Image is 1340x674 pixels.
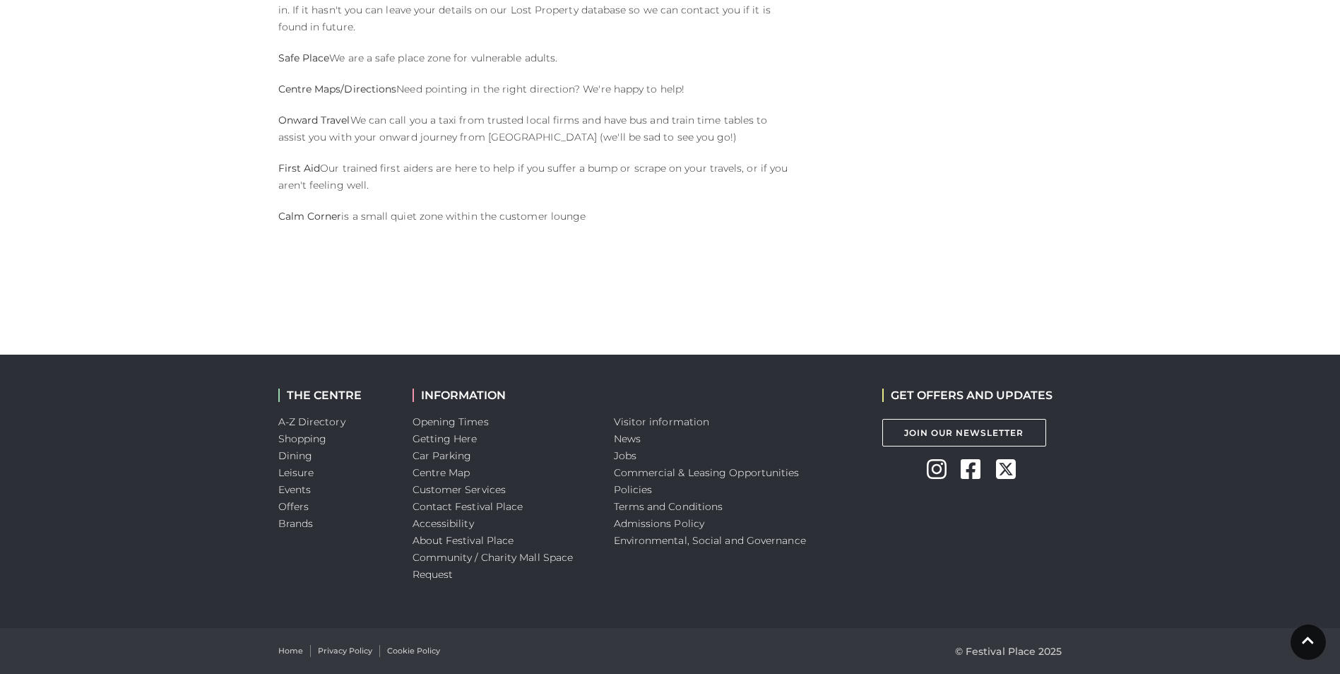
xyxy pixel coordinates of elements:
p: Need pointing in the right direction? We're happy to help! [278,81,794,97]
a: Customer Services [413,483,506,496]
b: Calm Corner [278,210,342,223]
a: A-Z Directory [278,415,345,428]
a: Getting Here [413,432,478,445]
strong: First Aid [278,162,321,175]
a: Accessibility [413,517,474,530]
a: Commercial & Leasing Opportunities [614,466,800,479]
a: Home [278,645,303,657]
a: Visitor information [614,415,710,428]
p: © Festival Place 2025 [955,643,1062,660]
a: Policies [614,483,653,496]
a: Jobs [614,449,636,462]
a: Admissions Policy [614,517,705,530]
a: Shopping [278,432,327,445]
strong: Safe Place [278,52,330,64]
a: Leisure [278,466,314,479]
p: We are a safe place zone for vulnerable adults. [278,49,794,66]
a: About Festival Place [413,534,514,547]
a: Privacy Policy [318,645,372,657]
a: Events [278,483,312,496]
a: Dining [278,449,313,462]
a: Cookie Policy [387,645,440,657]
a: Community / Charity Mall Space Request [413,551,574,581]
h2: INFORMATION [413,389,593,402]
p: Our trained first aiders are here to help if you suffer a bump or scrape on your travels, or if y... [278,160,794,194]
a: Car Parking [413,449,472,462]
a: Brands [278,517,314,530]
a: Centre Map [413,466,470,479]
h2: GET OFFERS AND UPDATES [882,389,1053,402]
strong: Onward Travel [278,114,350,126]
a: Environmental, Social and Governance [614,534,806,547]
p: is a small quiet zone within the customer lounge [278,208,794,225]
a: Contact Festival Place [413,500,523,513]
a: Join Our Newsletter [882,419,1046,447]
a: Offers [278,500,309,513]
h2: THE CENTRE [278,389,391,402]
a: Opening Times [413,415,489,428]
a: News [614,432,641,445]
p: We can call you a taxi from trusted local firms and have bus and train time tables to assist you ... [278,112,794,146]
a: Terms and Conditions [614,500,723,513]
strong: Centre Maps/Directions [278,83,397,95]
